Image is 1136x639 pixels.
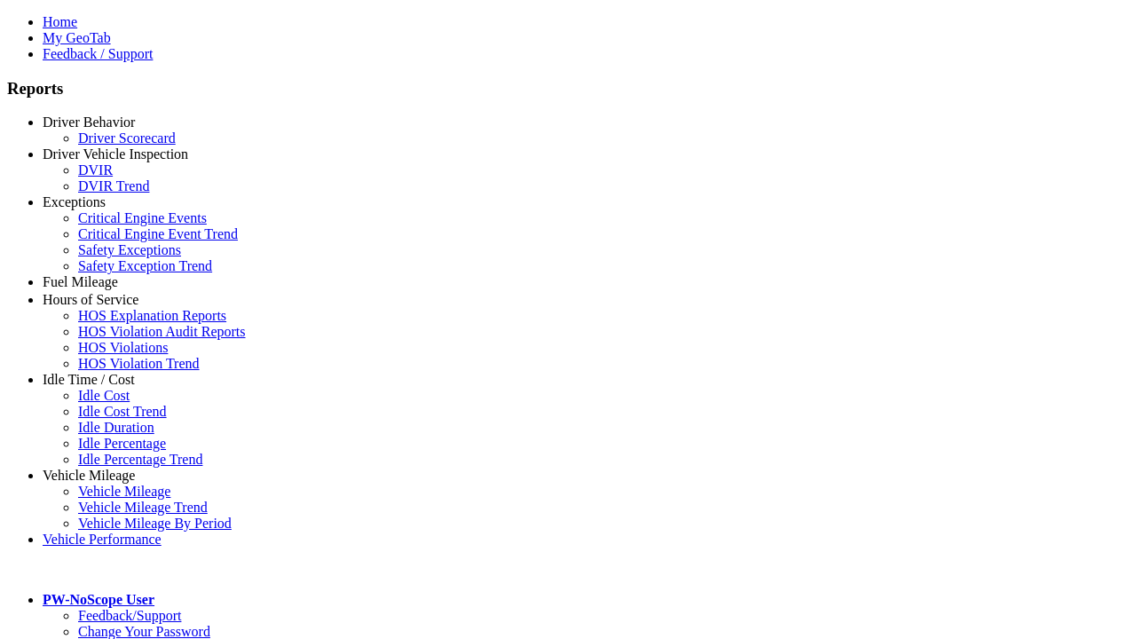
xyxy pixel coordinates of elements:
a: Vehicle Performance [43,532,162,547]
a: My GeoTab [43,30,111,45]
a: Driver Scorecard [78,130,176,146]
a: DVIR [78,162,113,177]
a: DVIR Trend [78,178,149,193]
a: Exceptions [43,194,106,209]
a: Idle Time / Cost [43,372,135,387]
a: Safety Exceptions [78,242,181,257]
a: Safety Exception Trend [78,258,212,273]
a: PW-NoScope User [43,592,154,607]
a: Fuel Analysis [78,290,156,305]
a: Feedback/Support [78,608,181,623]
a: Vehicle Mileage [43,468,135,483]
a: Vehicle Mileage By Period [78,516,232,531]
a: Driver Behavior [43,114,135,130]
a: Feedback / Support [43,46,153,61]
a: HOS Violation Trend [78,356,200,371]
a: Idle Cost [78,388,130,403]
a: Idle Percentage Trend [78,452,202,467]
a: Critical Engine Event Trend [78,226,238,241]
a: Driver Vehicle Inspection [43,146,188,162]
a: Vehicle Mileage [78,484,170,499]
a: Idle Percentage [78,436,166,451]
a: HOS Violations [78,340,168,355]
a: Home [43,14,77,29]
a: HOS Violation Audit Reports [78,324,246,339]
h3: Reports [7,79,1129,99]
a: Hours of Service [43,292,138,307]
a: Change Your Password [78,624,210,639]
a: HOS Explanation Reports [78,308,226,323]
a: Fuel Mileage [43,274,118,289]
a: Vehicle Mileage Trend [78,500,208,515]
a: Idle Duration [78,420,154,435]
a: Idle Cost Trend [78,404,167,419]
a: Critical Engine Events [78,210,207,225]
